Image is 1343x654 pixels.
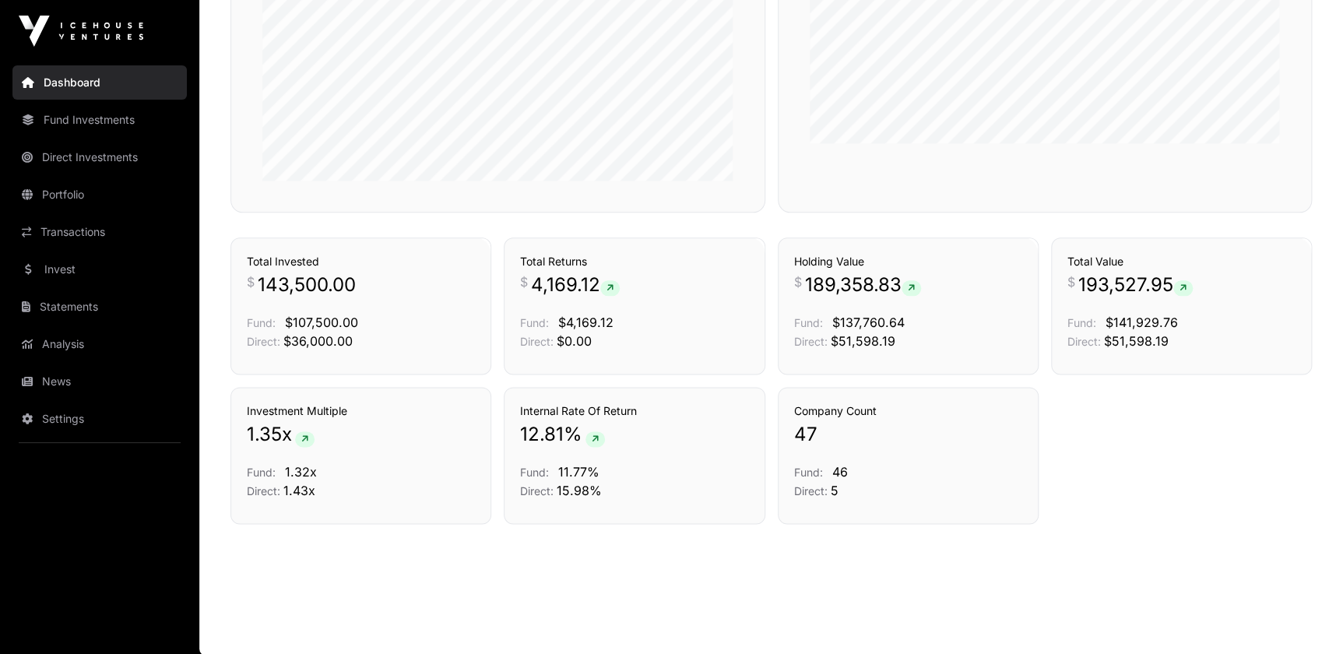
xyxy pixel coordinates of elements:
span: Fund: [247,316,276,329]
span: Direct: [247,335,280,348]
span: Fund: [520,316,549,329]
span: % [564,422,582,447]
h3: Company Count [794,403,1022,419]
h3: Total Returns [520,254,748,269]
a: Invest [12,252,187,287]
h3: Investment Multiple [247,403,475,419]
span: 46 [832,464,848,480]
a: Analysis [12,327,187,361]
span: $ [247,272,255,291]
span: $51,598.19 [1104,333,1169,349]
span: 15.98% [557,483,602,498]
span: Direct: [1067,335,1101,348]
span: Direct: [520,335,554,348]
span: 12.81 [520,422,564,447]
span: 1.35 [247,422,282,447]
span: 11.77% [558,464,599,480]
iframe: Chat Widget [1265,579,1343,654]
span: 189,358.83 [805,272,921,297]
span: Direct: [520,484,554,498]
h3: Internal Rate Of Return [520,403,748,419]
span: $107,500.00 [285,315,358,330]
a: Direct Investments [12,140,187,174]
h3: Total Invested [247,254,475,269]
h3: Holding Value [794,254,1022,269]
span: Direct: [794,335,828,348]
span: $0.00 [557,333,592,349]
span: $51,598.19 [831,333,895,349]
span: $ [520,272,528,291]
a: Dashboard [12,65,187,100]
span: $141,929.76 [1106,315,1178,330]
span: $36,000.00 [283,333,353,349]
span: Direct: [794,484,828,498]
span: $137,760.64 [832,315,905,330]
h3: Total Value [1067,254,1296,269]
span: 1.43x [283,483,315,498]
a: Settings [12,402,187,436]
span: 143,500.00 [258,272,356,297]
span: Fund: [794,466,823,479]
a: News [12,364,187,399]
span: $4,169.12 [558,315,613,330]
span: Fund: [247,466,276,479]
span: x [282,422,292,447]
img: Icehouse Ventures Logo [19,16,143,47]
span: Direct: [247,484,280,498]
span: Fund: [1067,316,1096,329]
a: Portfolio [12,178,187,212]
span: Fund: [794,316,823,329]
span: 4,169.12 [531,272,620,297]
a: Fund Investments [12,103,187,137]
span: 47 [794,422,817,447]
a: Transactions [12,215,187,249]
span: $ [1067,272,1075,291]
span: $ [794,272,802,291]
span: Fund: [520,466,549,479]
a: Statements [12,290,187,324]
span: 193,527.95 [1078,272,1193,297]
span: 5 [831,483,838,498]
span: 1.32x [285,464,317,480]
